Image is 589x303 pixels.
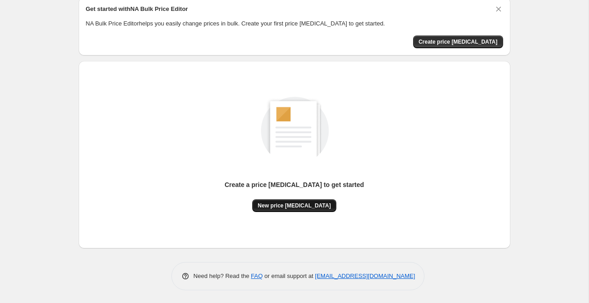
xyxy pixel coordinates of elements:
button: New price [MEDICAL_DATA] [252,199,336,212]
button: Create price change job [413,35,503,48]
span: New price [MEDICAL_DATA] [258,202,331,209]
span: or email support at [263,273,315,279]
p: NA Bulk Price Editor helps you easily change prices in bulk. Create your first price [MEDICAL_DAT... [86,19,503,28]
span: Need help? Read the [194,273,251,279]
button: Dismiss card [494,5,503,14]
a: FAQ [251,273,263,279]
p: Create a price [MEDICAL_DATA] to get started [225,180,364,189]
h2: Get started with NA Bulk Price Editor [86,5,188,14]
span: Create price [MEDICAL_DATA] [419,38,498,45]
a: [EMAIL_ADDRESS][DOMAIN_NAME] [315,273,415,279]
